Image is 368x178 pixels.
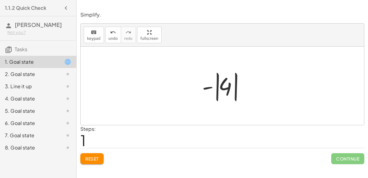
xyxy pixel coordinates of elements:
[80,126,96,132] label: Steps:
[5,4,46,12] h4: 1.1.2 Quick Check
[5,144,54,151] div: 8. Goal state
[110,29,116,36] i: undo
[105,27,121,43] button: undoundo
[64,58,71,66] i: Task started.
[64,144,71,151] i: Task not started.
[5,107,54,115] div: 5. Goal state
[84,27,104,43] button: keyboardkeypad
[5,95,54,102] div: 4. Goal state
[5,83,54,90] div: 3. Line it up
[91,29,97,36] i: keyboard
[64,95,71,102] i: Task not started.
[85,156,99,161] span: Reset
[80,11,364,18] p: Simplify.
[64,83,71,90] i: Task not started.
[140,36,158,41] span: fullscreen
[125,29,131,36] i: redo
[64,70,71,78] i: Task not started.
[64,132,71,139] i: Task not started.
[137,27,162,43] button: fullscreen
[15,21,62,28] span: [PERSON_NAME]
[87,36,101,41] span: keypad
[15,46,27,52] span: Tasks
[64,119,71,127] i: Task not started.
[124,36,132,41] span: redo
[5,58,54,66] div: 1. Goal state
[80,131,86,150] span: 1
[5,132,54,139] div: 7. Goal state
[80,153,104,164] button: Reset
[109,36,118,41] span: undo
[5,70,54,78] div: 2. Goal state
[5,119,54,127] div: 6. Goal state
[64,107,71,115] i: Task not started.
[7,29,71,36] div: Not you?
[121,27,136,43] button: redoredo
